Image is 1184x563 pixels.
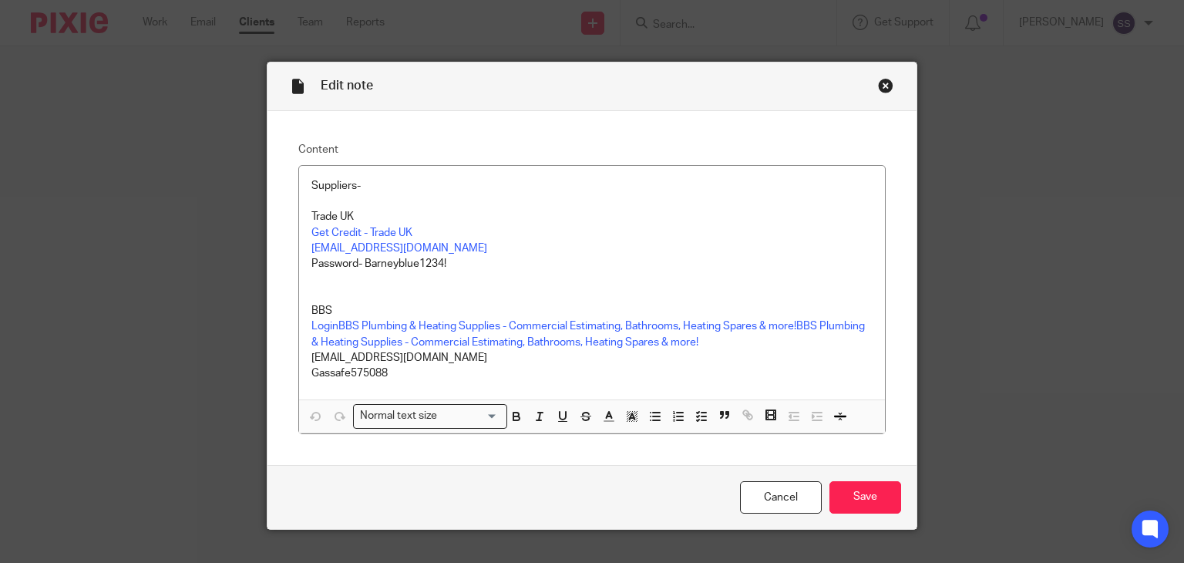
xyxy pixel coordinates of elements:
p: Trade UK [311,209,873,224]
input: Save [829,481,901,514]
p: BBS [311,303,873,319]
p: Gassafe575088 [311,366,873,381]
span: Edit note [321,79,373,92]
span: Normal text size [357,408,441,424]
p: Password- Barneyblue1234! [311,256,873,271]
input: Search for option [442,408,498,424]
a: LoginBBS Plumbing & Heating Supplies - Commercial Estimating, Bathrooms, Heating Spares & more!BB... [311,321,867,347]
a: Get Credit - Trade UK [311,228,412,238]
div: Close this dialog window [878,78,893,93]
div: Search for option [353,404,507,428]
a: [EMAIL_ADDRESS][DOMAIN_NAME] [311,243,487,254]
p: Suppliers- [311,178,873,194]
label: Content [298,142,886,157]
p: [EMAIL_ADDRESS][DOMAIN_NAME] [311,350,873,366]
a: Cancel [740,481,822,514]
